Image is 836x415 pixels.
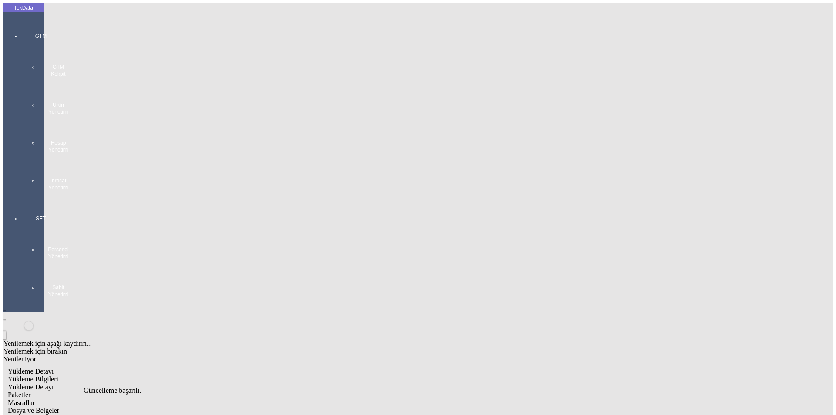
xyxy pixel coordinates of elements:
span: GTM [28,33,54,40]
span: SET [28,215,54,222]
span: Personel Yönetimi [45,246,71,260]
span: GTM Kokpit [45,64,71,78]
span: Hesap Yönetimi [45,139,71,153]
span: Yükleme Detayı [8,383,54,391]
span: İhracat Yönetimi [45,177,71,191]
span: Paketler [8,391,30,398]
div: Yenilemek için aşağı kaydırın... [3,340,702,348]
span: Yükleme Detayı [8,368,54,375]
span: Ürün Yönetimi [45,101,71,115]
div: TekData [3,4,44,11]
div: Güncelleme başarılı. [84,387,752,395]
span: Yükleme Bilgileri [8,375,58,383]
div: Yenilemek için bırakın [3,348,702,355]
span: Dosya ve Belgeler [8,407,59,414]
span: Sabit Yönetimi [45,284,71,298]
span: Masraflar [8,399,35,406]
div: Yenileniyor... [3,355,702,363]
